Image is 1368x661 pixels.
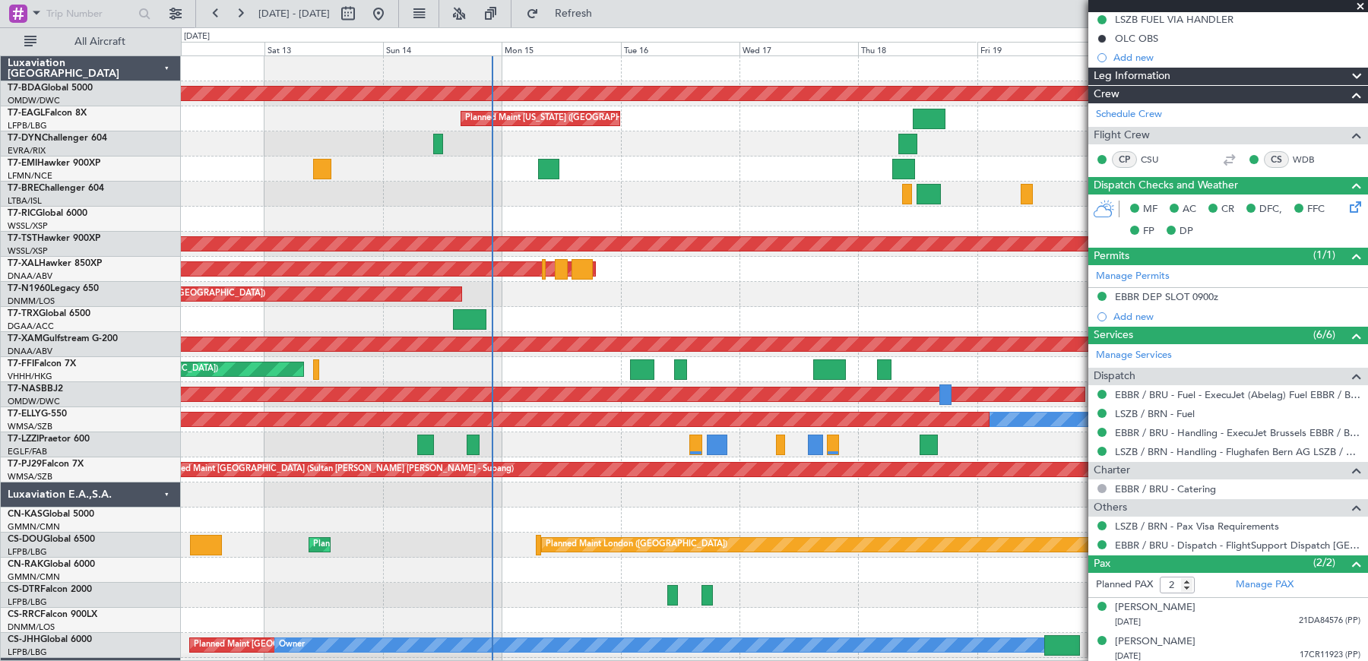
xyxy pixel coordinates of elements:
span: FP [1143,224,1154,239]
div: [DATE] [184,30,210,43]
a: CSU [1141,153,1175,166]
div: Add new [1113,310,1360,323]
a: CS-JHHGlobal 6000 [8,635,92,644]
span: T7-RIC [8,209,36,218]
span: T7-PJ29 [8,460,42,469]
a: GMMN/CMN [8,521,60,533]
a: T7-TRXGlobal 6500 [8,309,90,318]
a: DNMM/LOS [8,621,55,633]
div: Planned Maint [US_STATE] ([GEOGRAPHIC_DATA]) [465,107,660,130]
span: T7-XAM [8,334,43,343]
button: Refresh [519,2,610,26]
a: EBBR / BRU - Handling - ExecuJet Brussels EBBR / BRU [1115,426,1360,439]
div: [PERSON_NAME] [1115,634,1195,650]
a: T7-PJ29Falcon 7X [8,460,84,469]
a: Manage Services [1096,348,1172,363]
a: T7-RICGlobal 6000 [8,209,87,218]
span: CN-KAS [8,510,43,519]
a: T7-ELLYG-550 [8,410,67,419]
a: DNAA/ABV [8,270,52,282]
span: CS-DOU [8,535,43,544]
a: T7-FFIFalcon 7X [8,359,76,368]
a: T7-N1960Legacy 650 [8,284,99,293]
span: CS-JHH [8,635,40,644]
a: DGAA/ACC [8,321,54,332]
a: EBBR / BRU - Dispatch - FlightSupport Dispatch [GEOGRAPHIC_DATA] [1115,539,1360,552]
span: DP [1180,224,1193,239]
span: T7-TRX [8,309,39,318]
span: AC [1183,202,1196,217]
span: Refresh [542,8,606,19]
a: WMSA/SZB [8,421,52,432]
a: OMDW/DWC [8,95,60,106]
span: DFC, [1259,202,1282,217]
span: All Aircraft [40,36,160,47]
span: T7-EMI [8,159,37,168]
span: T7-N1960 [8,284,50,293]
a: T7-TSTHawker 900XP [8,234,100,243]
div: Add new [1113,51,1360,64]
a: LSZB / BRN - Fuel [1115,407,1195,420]
a: T7-NASBBJ2 [8,384,63,394]
a: GMMN/CMN [8,571,60,583]
span: (2/2) [1313,555,1335,571]
a: CS-DOUGlobal 6500 [8,535,95,544]
span: T7-NAS [8,384,41,394]
span: Permits [1094,248,1129,265]
label: Planned PAX [1096,577,1153,593]
a: WDB [1293,153,1327,166]
a: T7-BDAGlobal 5000 [8,84,93,93]
a: LFPB/LBG [8,647,47,658]
span: Charter [1094,462,1130,479]
a: Manage Permits [1096,269,1170,284]
span: T7-LZZI [8,435,39,444]
a: LFPB/LBG [8,596,47,608]
span: [DATE] [1115,616,1141,628]
span: (6/6) [1313,327,1335,343]
div: LSZB FUEL VIA HANDLER [1115,13,1233,26]
a: EBBR / BRU - Catering [1115,482,1216,495]
span: Leg Information [1094,68,1170,85]
a: CN-KASGlobal 5000 [8,510,94,519]
span: T7-ELLY [8,410,41,419]
a: LFPB/LBG [8,546,47,558]
a: LSZB / BRN - Handling - Flughafen Bern AG LSZB / BRN [1115,445,1360,458]
a: CS-RRCFalcon 900LX [8,610,97,619]
a: T7-EAGLFalcon 8X [8,109,87,118]
span: T7-BRE [8,184,39,193]
a: LSZB / BRN - Pax Visa Requirements [1115,520,1279,533]
a: T7-EMIHawker 900XP [8,159,100,168]
input: Trip Number [46,2,134,25]
div: Owner [279,634,305,656]
div: Fri 12 [146,42,264,55]
a: T7-LZZIPraetor 600 [8,435,90,444]
a: Manage PAX [1236,577,1294,593]
div: Wed 17 [739,42,858,55]
a: WMSA/SZB [8,471,52,482]
span: Dispatch Checks and Weather [1094,177,1238,195]
span: T7-FFI [8,359,34,368]
a: CN-RAKGlobal 6000 [8,560,95,569]
a: T7-XAMGulfstream G-200 [8,334,118,343]
a: LTBA/ISL [8,195,42,207]
span: CR [1221,202,1234,217]
span: (1/1) [1313,247,1335,263]
span: Dispatch [1094,368,1135,385]
a: EGLF/FAB [8,446,47,457]
span: Others [1094,499,1127,517]
span: T7-BDA [8,84,41,93]
span: 21DA84576 (PP) [1299,615,1360,628]
a: EBBR / BRU - Fuel - ExecuJet (Abelag) Fuel EBBR / BRU [1115,388,1360,401]
a: CS-DTRFalcon 2000 [8,585,92,594]
a: T7-BREChallenger 604 [8,184,104,193]
div: OLC OBS [1115,32,1158,45]
div: Planned Maint London ([GEOGRAPHIC_DATA]) [546,533,727,556]
a: Schedule Crew [1096,107,1162,122]
span: T7-EAGL [8,109,45,118]
span: CS-RRC [8,610,40,619]
span: MF [1143,202,1157,217]
span: CN-RAK [8,560,43,569]
div: Planned Maint [GEOGRAPHIC_DATA] ([GEOGRAPHIC_DATA]) [194,634,433,656]
span: T7-XAL [8,259,39,268]
div: CP [1112,151,1137,168]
